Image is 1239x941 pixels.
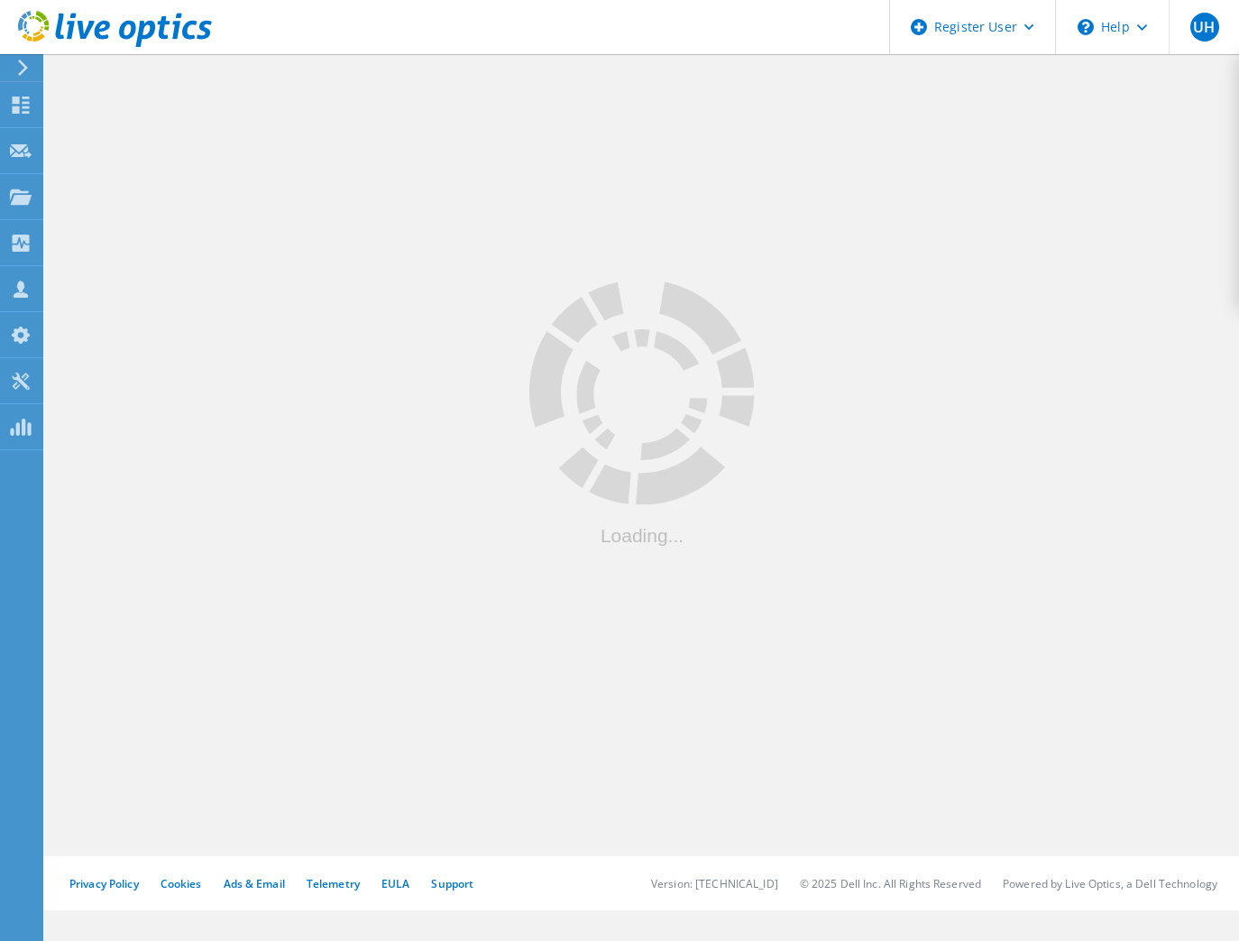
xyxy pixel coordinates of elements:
[18,38,212,51] a: Live Optics Dashboard
[800,876,981,891] li: © 2025 Dell Inc. All Rights Reserved
[431,876,473,891] a: Support
[651,876,778,891] li: Version: [TECHNICAL_ID]
[1078,19,1094,35] svg: \n
[529,525,755,544] div: Loading...
[1193,20,1215,34] span: UH
[381,876,409,891] a: EULA
[1003,876,1217,891] li: Powered by Live Optics, a Dell Technology
[161,876,202,891] a: Cookies
[307,876,360,891] a: Telemetry
[224,876,285,891] a: Ads & Email
[69,876,139,891] a: Privacy Policy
